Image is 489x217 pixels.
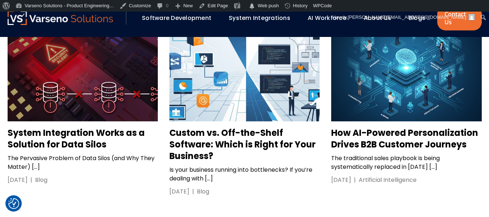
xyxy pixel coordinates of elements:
[169,9,320,196] a: Custom vs. Off-the-Shelf Software: Which is Right for Your Business? Custom vs. Off-the-Shelf Sof...
[359,176,417,184] div: Artificial Intelligence
[8,9,158,184] a: System Integration Works as a Solution for Data Silos System Integration Works as a Solution for ...
[28,176,35,184] div: |
[331,176,351,184] div: [DATE]
[8,154,158,171] p: The Pervasive Problem of Data Silos (and Why They Matter) […]
[169,166,320,183] p: Is your business running into bottlenecks? If you’re dealing with […]
[189,187,197,196] div: |
[330,12,478,23] a: Howdy,
[308,14,346,22] a: AI Workforce
[8,198,19,209] button: Cookie Settings
[304,12,357,24] div: AI Workforce
[225,12,300,24] div: System Integrations
[331,154,481,171] p: The traditional sales playbook is being systematically replaced in [DATE] […]
[197,187,209,196] div: Blog
[348,14,466,20] span: [PERSON_NAME][EMAIL_ADDRESS][DOMAIN_NAME]
[248,1,256,11] span: 
[169,187,189,196] div: [DATE]
[8,9,158,121] img: System Integration Works as a Solution for Data Silos
[331,127,481,150] h3: How AI-Powered Personalization Drives B2B Customer Journeys
[169,127,320,162] h3: Custom vs. Off-the-Shelf Software: Which is Right for Your Business?
[169,9,320,121] img: Custom vs. Off-the-Shelf Software: Which is Right for Your Business?
[8,11,113,25] img: Varseno Solutions – Product Engineering & IT Services
[351,176,359,184] div: |
[138,12,222,24] div: Software Development
[331,9,481,185] a: How AI-Powered Personalization Drives B2B Customer Journeys How AI-Powered Personalization Drives...
[8,198,19,209] img: Revisit consent button
[35,176,47,184] div: Blog
[8,127,158,150] h3: System Integration Works as a Solution for Data Silos
[8,176,28,184] div: [DATE]
[142,14,211,22] a: Software Development
[331,9,481,122] img: How AI-Powered Personalization Drives B2B Customer Journeys
[229,14,290,22] a: System Integrations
